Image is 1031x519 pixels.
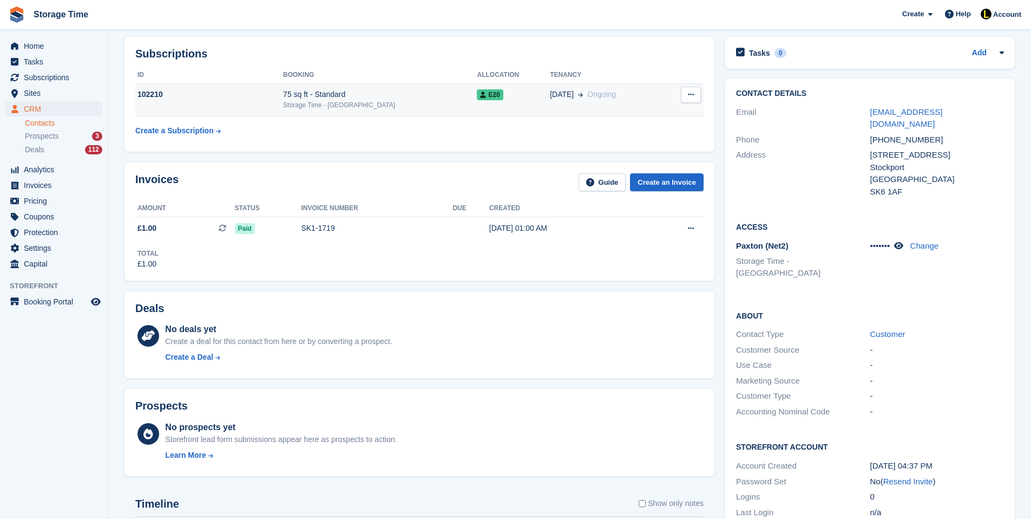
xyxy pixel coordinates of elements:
[489,223,643,234] div: [DATE] 01:00 AM
[10,281,108,291] span: Storefront
[92,132,102,141] div: 3
[736,106,870,131] div: Email
[5,162,102,177] a: menu
[489,200,643,217] th: Created
[902,9,924,20] span: Create
[24,86,89,101] span: Sites
[736,441,1004,452] h2: Storefront Account
[137,258,159,270] div: £1.00
[870,161,1004,174] div: Stockport
[165,352,392,363] a: Create a Deal
[89,295,102,308] a: Preview store
[870,507,1004,519] div: n/a
[24,101,89,116] span: CRM
[774,48,787,58] div: 0
[24,209,89,224] span: Coupons
[870,406,1004,418] div: -
[235,223,255,234] span: Paid
[24,70,89,85] span: Subscriptions
[736,221,1004,232] h2: Access
[477,67,550,84] th: Allocation
[137,223,156,234] span: £1.00
[24,193,89,209] span: Pricing
[870,173,1004,186] div: [GEOGRAPHIC_DATA]
[24,38,89,54] span: Home
[24,54,89,69] span: Tasks
[24,294,89,309] span: Booking Portal
[736,89,1004,98] h2: Contact Details
[24,256,89,271] span: Capital
[135,67,283,84] th: ID
[736,491,870,503] div: Logins
[235,200,301,217] th: Status
[165,434,397,445] div: Storefront lead form submissions appear here as prospects to action.
[870,344,1004,356] div: -
[993,9,1021,20] span: Account
[24,225,89,240] span: Protection
[5,225,102,240] a: menu
[165,450,206,461] div: Learn More
[736,476,870,488] div: Password Set
[24,178,89,193] span: Invoices
[870,241,890,250] span: •••••••
[883,477,933,486] a: Resend Invite
[25,118,102,128] a: Contacts
[736,344,870,356] div: Customer Source
[9,7,25,23] img: stora-icon-8386f47178a22dfd0bd8f6a31ec36ba5ce8667c1dd55bd0f319d3a0aa187defe.svg
[283,89,477,100] div: 75 sq ft - Standard
[639,498,646,509] input: Show only notes
[736,507,870,519] div: Last Login
[135,89,283,100] div: 102210
[870,491,1004,503] div: 0
[5,193,102,209] a: menu
[5,294,102,309] a: menu
[587,90,616,99] span: Ongoing
[5,256,102,271] a: menu
[5,38,102,54] a: menu
[165,323,392,336] div: No deals yet
[870,149,1004,161] div: [STREET_ADDRESS]
[25,131,58,141] span: Prospects
[25,145,44,155] span: Deals
[301,223,452,234] div: SK1-1719
[283,100,477,110] div: Storage Time - [GEOGRAPHIC_DATA]
[870,329,905,339] a: Customer
[24,162,89,177] span: Analytics
[452,200,489,217] th: Due
[870,186,1004,198] div: SK6 1AF
[5,241,102,256] a: menu
[736,406,870,418] div: Accounting Nominal Code
[165,352,213,363] div: Create a Deal
[5,178,102,193] a: menu
[736,241,789,250] span: Paxton (Net2)
[24,241,89,256] span: Settings
[85,145,102,154] div: 112
[749,48,770,58] h2: Tasks
[135,125,214,137] div: Create a Subscription
[870,134,1004,146] div: [PHONE_NUMBER]
[870,107,943,129] a: [EMAIL_ADDRESS][DOMAIN_NAME]
[165,421,397,434] div: No prospects yet
[736,328,870,341] div: Contact Type
[477,89,503,100] span: E20
[736,149,870,198] div: Address
[135,48,704,60] h2: Subscriptions
[165,450,397,461] a: Learn More
[5,209,102,224] a: menu
[639,498,704,509] label: Show only notes
[736,375,870,387] div: Marketing Source
[29,5,93,23] a: Storage Time
[135,400,188,412] h2: Prospects
[137,249,159,258] div: Total
[135,498,179,510] h2: Timeline
[870,476,1004,488] div: No
[956,9,971,20] span: Help
[736,310,1004,321] h2: About
[301,200,452,217] th: Invoice number
[881,477,936,486] span: ( )
[870,460,1004,472] div: [DATE] 04:37 PM
[736,134,870,146] div: Phone
[5,70,102,85] a: menu
[25,131,102,142] a: Prospects 3
[550,89,574,100] span: [DATE]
